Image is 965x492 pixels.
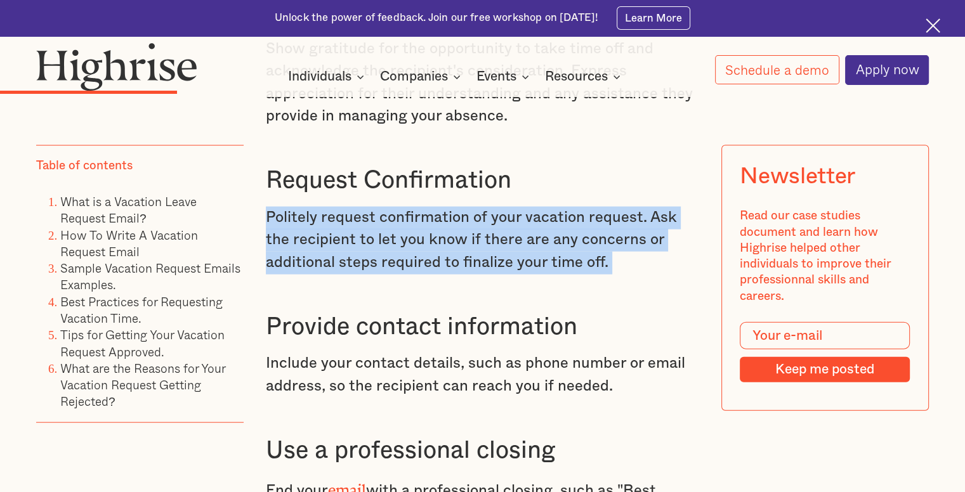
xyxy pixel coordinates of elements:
[266,312,699,342] h3: Provide contact information
[740,322,910,349] input: Your e-mail
[740,208,910,304] div: Read our case studies document and learn how Highrise helped other individuals to improve their p...
[266,207,699,275] p: Politely request confirmation of your vacation request. Ask the recipient to let you know if ther...
[545,69,608,84] div: Resources
[60,358,225,410] a: What are the Reasons for Your Vacation Request Getting Rejected?
[845,55,929,85] a: Apply now
[740,322,910,382] form: Modal Form
[36,42,197,91] img: Highrise logo
[60,292,223,327] a: Best Practices for Requesting Vacation Time.
[476,69,516,84] div: Events
[266,436,699,466] h3: Use a professional closing
[288,69,368,84] div: Individuals
[328,481,366,491] a: email
[60,225,198,260] a: How To Write A Vacation Request Email
[476,69,533,84] div: Events
[380,69,464,84] div: Companies
[60,191,197,226] a: What is a Vacation Leave Request Email?
[617,6,691,29] a: Learn More
[545,69,624,84] div: Resources
[926,18,940,33] img: Cross icon
[740,164,855,190] div: Newsletter
[60,258,240,293] a: Sample Vacation Request Emails Examples.
[60,325,225,360] a: Tips for Getting Your Vacation Request Approved.
[266,165,699,196] h3: Request Confirmation
[740,356,910,382] input: Keep me posted
[36,157,133,173] div: Table of contents
[266,353,699,398] p: Include your contact details, such as phone number or email address, so the recipient can reach y...
[275,11,598,25] div: Unlock the power of feedback. Join our free workshop on [DATE]!
[288,69,351,84] div: Individuals
[380,69,448,84] div: Companies
[715,55,839,84] a: Schedule a demo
